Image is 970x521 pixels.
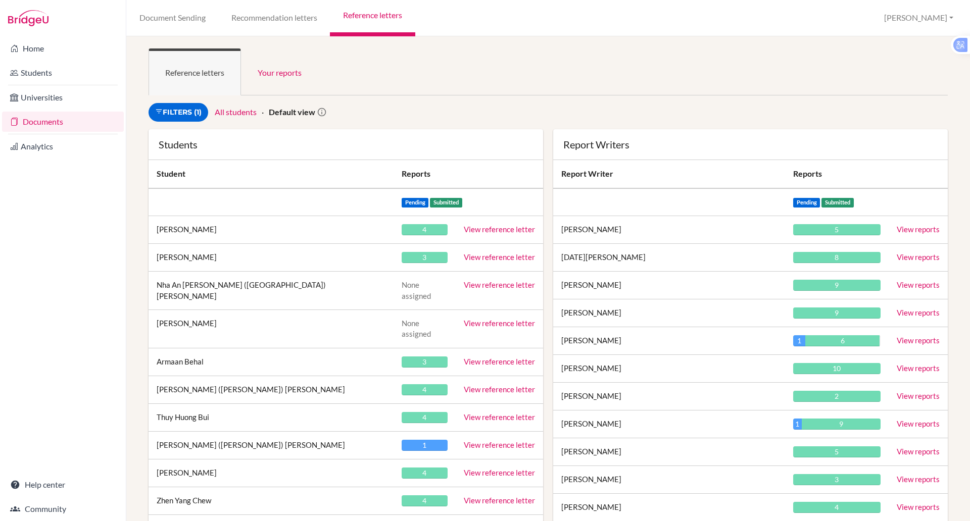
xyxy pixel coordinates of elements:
span: None assigned [402,319,431,338]
td: [PERSON_NAME] [149,244,394,272]
th: Report Writer [553,160,785,188]
td: [PERSON_NAME] [553,272,785,299]
a: View reports [897,280,940,289]
div: 8 [793,252,881,263]
td: [PERSON_NAME] [553,355,785,383]
a: Your reports [241,48,318,95]
td: Thuy Huong Bui [149,403,394,431]
strong: Default view [269,107,315,117]
span: Pending [402,198,429,207]
a: View reference letter [464,440,535,449]
a: View reports [897,502,940,511]
div: Students [159,139,533,149]
a: View reports [897,225,940,234]
a: View reports [897,391,940,400]
a: View reference letter [464,385,535,394]
td: [PERSON_NAME] ([PERSON_NAME]) [PERSON_NAME] [149,376,394,403]
td: [PERSON_NAME] [553,383,785,410]
a: View reference letter [464,319,535,328]
td: [PERSON_NAME] [553,410,785,438]
div: 3 [402,356,448,368]
td: [PERSON_NAME] [553,299,785,327]
div: 6 [805,335,880,346]
a: View reports [897,308,940,317]
td: [PERSON_NAME] [149,216,394,244]
td: [PERSON_NAME] [149,309,394,348]
td: Nha An [PERSON_NAME] ([GEOGRAPHIC_DATA]) [PERSON_NAME] [149,272,394,310]
div: 1 [402,440,448,451]
a: All students [215,107,257,117]
a: View reference letter [464,280,535,289]
a: View reports [897,363,940,373]
a: View reference letter [464,357,535,366]
div: 4 [402,495,448,506]
td: [DATE][PERSON_NAME] [553,244,785,272]
div: 4 [793,502,881,513]
img: Bridge-U [8,10,48,26]
a: Documents [2,112,124,132]
div: 2 [793,391,881,402]
a: Universities [2,87,124,108]
a: View reference letter [464,468,535,477]
a: View reference letter [464,412,535,422]
td: Zhen Yang Chew [149,487,394,514]
div: 5 [793,446,881,457]
a: Reference letters [149,48,241,95]
a: View reference letter [464,225,535,234]
div: 9 [793,280,881,291]
div: Report Writers [563,139,938,149]
a: View reports [897,419,940,428]
a: Filters (1) [149,103,208,122]
td: [PERSON_NAME] [553,438,785,466]
div: 4 [402,467,448,479]
a: Community [2,499,124,519]
th: Reports [785,160,889,188]
a: View reports [897,252,940,262]
a: Analytics [2,136,124,157]
td: [PERSON_NAME] ([PERSON_NAME]) [PERSON_NAME] [149,431,394,459]
div: 3 [402,252,448,263]
td: [PERSON_NAME] [553,327,785,355]
div: 4 [402,412,448,423]
div: 9 [793,307,881,319]
span: Submitted [821,198,854,207]
div: 3 [793,474,881,485]
div: 4 [402,384,448,395]
th: Student [149,160,394,188]
div: 1 [793,335,805,346]
td: [PERSON_NAME] [149,459,394,487]
td: Armaan Behal [149,348,394,376]
div: 4 [402,224,448,235]
a: Students [2,63,124,83]
span: None assigned [402,280,431,300]
a: Home [2,38,124,59]
button: [PERSON_NAME] [880,9,958,27]
div: 10 [793,363,881,374]
span: Pending [793,198,820,207]
a: View reference letter [464,496,535,505]
td: [PERSON_NAME] [553,466,785,494]
div: 1 [793,419,802,430]
a: View reports [897,336,940,345]
a: View reports [897,475,940,484]
td: [PERSON_NAME] [553,216,785,244]
div: 5 [793,224,881,235]
span: Submitted [430,198,462,207]
a: View reference letter [464,252,535,262]
a: View reports [897,447,940,456]
th: Reports [394,160,543,188]
div: 9 [802,419,881,430]
a: Help center [2,475,124,495]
